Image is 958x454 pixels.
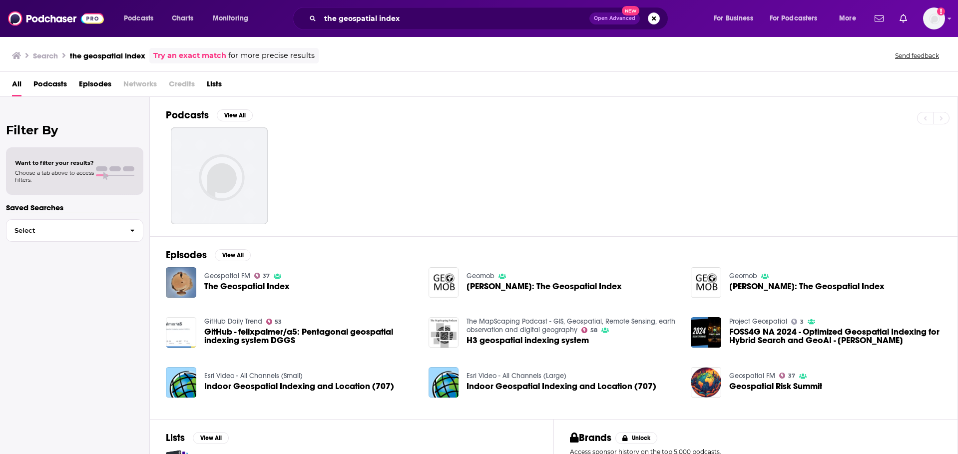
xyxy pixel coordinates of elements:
[467,272,494,280] a: Geomob
[166,109,209,121] h2: Podcasts
[800,320,804,324] span: 3
[729,282,885,291] a: Wil Waters: The Geospatial Index
[467,282,622,291] span: [PERSON_NAME]: The Geospatial Index
[691,267,721,298] img: Wil Waters: The Geospatial Index
[6,227,122,234] span: Select
[770,11,818,25] span: For Podcasters
[6,203,143,212] p: Saved Searches
[124,11,153,25] span: Podcasts
[729,272,757,280] a: Geomob
[213,11,248,25] span: Monitoring
[204,282,290,291] a: The Geospatial Index
[791,319,804,325] a: 3
[788,374,795,378] span: 37
[204,382,394,391] a: Indoor Geospatial Indexing and Location (707)
[691,317,721,348] img: FOSS4G NA 2024 - Optimized Geospatial Indexing for Hybrid Search and GeoAI - Nicholas Knize
[153,50,226,61] a: Try an exact match
[166,432,229,444] a: ListsView All
[172,11,193,25] span: Charts
[937,7,945,15] svg: Add a profile image
[166,267,196,298] img: The Geospatial Index
[123,76,157,96] span: Networks
[169,76,195,96] span: Credits
[729,328,942,345] a: FOSS4G NA 2024 - Optimized Geospatial Indexing for Hybrid Search and GeoAI - Nicholas Knize
[266,319,282,325] a: 53
[204,272,250,280] a: Geospatial FM
[12,76,21,96] a: All
[33,51,58,60] h3: Search
[467,282,622,291] a: Wil Waters: The Geospatial Index
[467,317,675,334] a: The MapScaping Podcast - GIS, Geospatial, Remote Sensing, earth observation and digital geography
[923,7,945,29] img: User Profile
[193,432,229,444] button: View All
[729,382,822,391] a: Geospatial Risk Summit
[570,432,611,444] h2: Brands
[165,10,199,26] a: Charts
[117,10,166,26] button: open menu
[729,372,775,380] a: Geospatial FM
[467,382,656,391] a: Indoor Geospatial Indexing and Location (707)
[714,11,753,25] span: For Business
[691,367,721,398] img: Geospatial Risk Summit
[166,249,251,261] a: EpisodesView All
[839,11,856,25] span: More
[429,267,459,298] img: Wil Waters: The Geospatial Index
[871,10,888,27] a: Show notifications dropdown
[8,9,104,28] img: Podchaser - Follow, Share and Rate Podcasts
[923,7,945,29] button: Show profile menu
[832,10,869,26] button: open menu
[729,282,885,291] span: [PERSON_NAME]: The Geospatial Index
[166,432,185,444] h2: Lists
[215,249,251,261] button: View All
[320,10,589,26] input: Search podcasts, credits, & more...
[166,109,253,121] a: PodcastsView All
[763,10,832,26] button: open menu
[70,51,145,60] h3: the geospatial index
[467,336,589,345] a: H3 geospatial indexing system
[429,367,459,398] img: Indoor Geospatial Indexing and Location (707)
[15,169,94,183] span: Choose a tab above to access filters.
[589,12,640,24] button: Open AdvancedNew
[204,328,417,345] a: GitHub - felixpalmer/a5: Pentagonal geospatial indexing system DGGS
[79,76,111,96] span: Episodes
[204,372,303,380] a: Esri Video - All Channels (Small)
[590,328,597,333] span: 58
[166,367,196,398] img: Indoor Geospatial Indexing and Location (707)
[429,317,459,348] img: H3 geospatial indexing system
[166,317,196,348] img: GitHub - felixpalmer/a5: Pentagonal geospatial indexing system DGGS
[207,76,222,96] a: Lists
[892,51,942,60] button: Send feedback
[729,328,942,345] span: FOSS4G NA 2024 - Optimized Geospatial Indexing for Hybrid Search and GeoAI - [PERSON_NAME]
[204,317,262,326] a: GitHub Daily Trend
[615,432,658,444] button: Unlock
[6,123,143,137] h2: Filter By
[622,6,640,15] span: New
[15,159,94,166] span: Want to filter your results?
[217,109,253,121] button: View All
[302,7,678,30] div: Search podcasts, credits, & more...
[779,373,795,379] a: 37
[33,76,67,96] a: Podcasts
[467,372,566,380] a: Esri Video - All Channels (Large)
[6,219,143,242] button: Select
[896,10,911,27] a: Show notifications dropdown
[275,320,282,324] span: 53
[206,10,261,26] button: open menu
[729,317,787,326] a: Project Geospatial
[254,273,270,279] a: 37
